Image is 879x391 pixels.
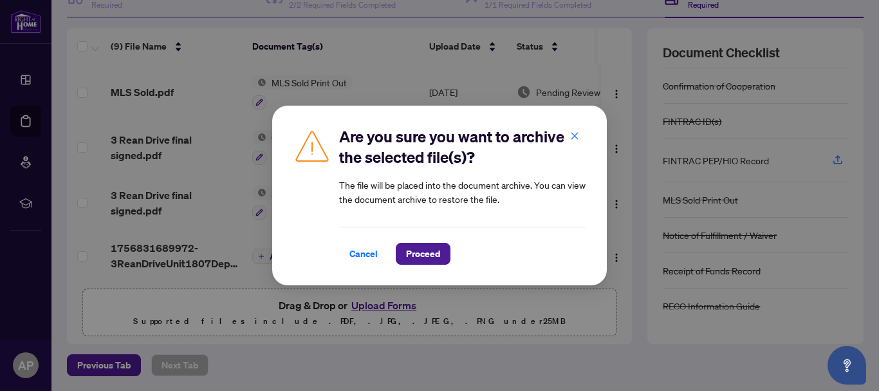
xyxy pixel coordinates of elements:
[339,243,388,265] button: Cancel
[339,178,586,206] article: The file will be placed into the document archive. You can view the document archive to restore t...
[349,243,378,264] span: Cancel
[570,131,579,140] span: close
[293,126,331,165] img: Caution Icon
[406,243,440,264] span: Proceed
[339,126,586,167] h2: Are you sure you want to archive the selected file(s)?
[396,243,450,265] button: Proceed
[828,346,866,385] button: Open asap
